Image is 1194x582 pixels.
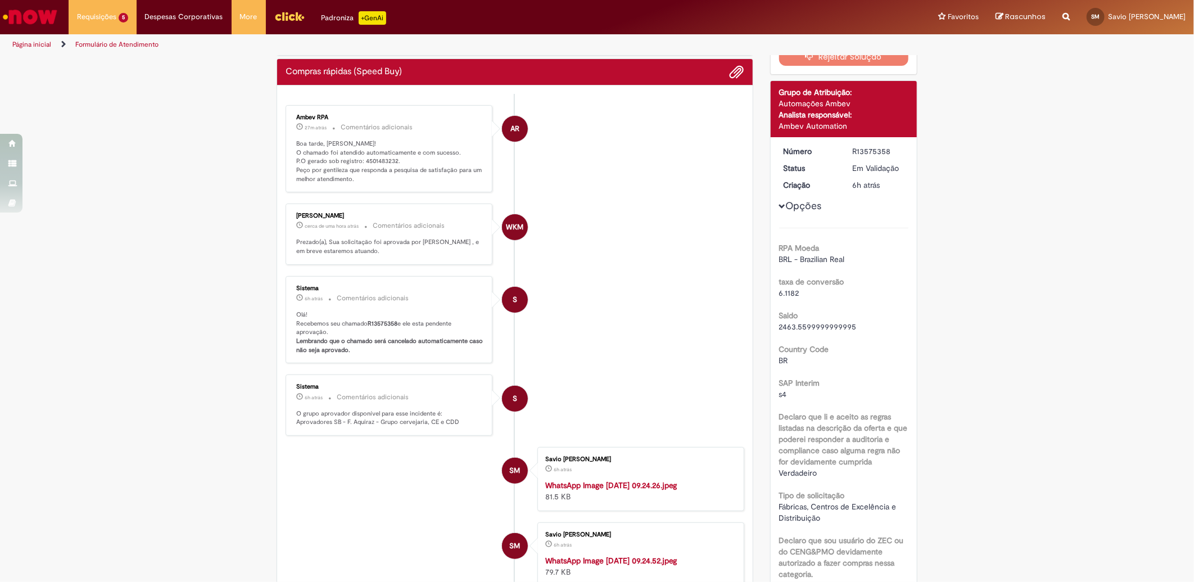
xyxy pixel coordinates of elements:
div: Ambev Automation [779,120,909,132]
dt: Número [775,146,844,157]
div: 79.7 KB [545,555,732,578]
span: Fábricas, Centros de Excelência e Distribuição [779,502,899,523]
small: Comentários adicionais [337,294,409,303]
span: 6h atrás [554,466,572,473]
span: cerca de uma hora atrás [305,223,359,229]
time: 29/09/2025 15:19:15 [305,124,327,131]
div: Analista responsável: [779,109,909,120]
b: Tipo de solicitação [779,490,845,500]
b: Declaro que li e aceito as regras listadas na descrição da oferta e que poderei responder a audit... [779,412,908,467]
div: Em Validação [852,163,904,174]
div: [PERSON_NAME] [296,213,483,219]
dt: Criação [775,179,844,191]
b: R13575358 [368,319,397,328]
b: RPA Moeda [779,243,820,253]
time: 29/09/2025 09:33:28 [305,295,323,302]
span: 6.1182 [779,288,799,298]
div: 81.5 KB [545,480,732,502]
time: 29/09/2025 09:33:02 [554,466,572,473]
span: Requisições [77,11,116,22]
small: Comentários adicionais [337,392,409,402]
div: R13575358 [852,146,904,157]
a: Formulário de Atendimento [75,40,159,49]
div: Savio Ilan Diogenes Mendes [502,458,528,484]
span: SM [509,457,520,484]
div: Padroniza [322,11,386,25]
p: Prezado(a), Sua solicitação foi aprovada por [PERSON_NAME] , e em breve estaremos atuando. [296,238,483,255]
div: System [502,287,528,313]
span: Rascunhos [1005,11,1046,22]
b: Country Code [779,344,829,354]
span: AR [510,115,519,142]
b: SAP Interim [779,378,820,388]
b: Lembrando que o chamado será cancelado automaticamente caso não seja aprovado. [296,337,485,354]
a: WhatsApp Image [DATE] 09.24.26.jpeg [545,480,677,490]
div: Sistema [296,384,483,390]
span: More [240,11,257,22]
h2: Compras rápidas (Speed Buy) Histórico de tíquete [286,67,402,77]
b: Saldo [779,310,798,321]
span: 6h atrás [305,394,323,401]
button: Adicionar anexos [730,65,744,79]
span: 2463.5599999999995 [779,322,857,332]
span: Verdadeiro [779,468,817,478]
div: System [502,386,528,412]
span: SM [509,533,520,560]
span: 27m atrás [305,124,327,131]
small: Comentários adicionais [373,221,445,231]
div: Sistema [296,285,483,292]
span: Despesas Corporativas [145,11,223,22]
div: William Kaio Maia [502,214,528,240]
small: Comentários adicionais [341,123,413,132]
div: 29/09/2025 09:33:16 [852,179,904,191]
span: Favoritos [948,11,979,22]
span: BR [779,355,788,366]
a: WhatsApp Image [DATE] 09.24.52.jpeg [545,556,677,566]
div: Savio [PERSON_NAME] [545,531,732,538]
span: Savio [PERSON_NAME] [1108,12,1186,21]
p: Boa tarde, [PERSON_NAME]! O chamado foi atendido automaticamente e com sucesso. P.O gerado sob re... [296,139,483,184]
a: Rascunhos [996,12,1046,22]
span: BRL - Brazilian Real [779,254,845,264]
span: 5 [119,13,128,22]
span: 6h atrás [305,295,323,302]
time: 29/09/2025 14:32:08 [305,223,359,229]
div: Savio [PERSON_NAME] [545,456,732,463]
div: Ambev RPA [502,116,528,142]
span: SM [1092,13,1100,20]
img: ServiceNow [1,6,59,28]
span: s4 [779,389,787,399]
time: 29/09/2025 09:33:26 [305,394,323,401]
ul: Trilhas de página [8,34,788,55]
p: +GenAi [359,11,386,25]
span: S [513,286,517,313]
div: Automações Ambev [779,98,909,109]
div: Grupo de Atribuição: [779,87,909,98]
b: taxa de conversão [779,277,844,287]
dt: Status [775,163,844,174]
button: Rejeitar Solução [779,48,909,66]
time: 29/09/2025 09:33:16 [852,180,880,190]
span: WKM [506,214,523,241]
span: 6h atrás [554,542,572,548]
span: S [513,385,517,412]
div: Ambev RPA [296,114,483,121]
b: Declaro que sou usuário do ZEC ou do CENG&PMO devidamente autorizado a fazer compras nessa catego... [779,535,904,579]
a: Página inicial [12,40,51,49]
img: click_logo_yellow_360x200.png [274,8,305,25]
span: 6h atrás [852,180,880,190]
p: Olá! Recebemos seu chamado e ele esta pendente aprovação. [296,310,483,355]
div: Savio Ilan Diogenes Mendes [502,533,528,559]
p: O grupo aprovador disponível para esse incidente é: Aprovadores SB - F. Aquiraz - Grupo cervejari... [296,409,483,427]
time: 29/09/2025 09:33:01 [554,542,572,548]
